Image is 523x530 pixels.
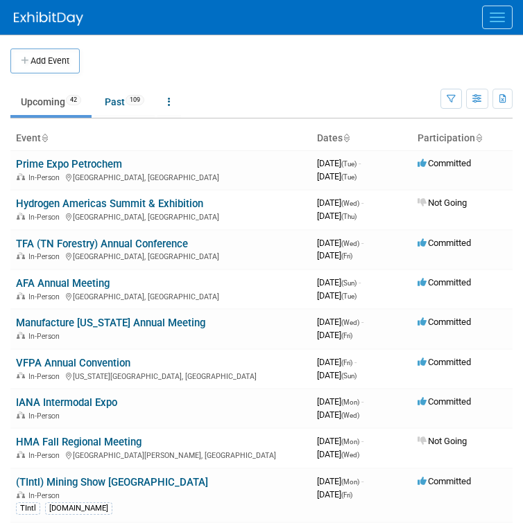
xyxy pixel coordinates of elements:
[17,491,25,498] img: In-Person Event
[354,357,357,367] span: -
[28,292,64,301] span: In-Person
[418,357,471,367] span: Committed
[361,238,363,248] span: -
[28,252,64,261] span: In-Person
[341,213,357,220] span: (Thu)
[14,12,83,26] img: ExhibitDay
[28,372,64,381] span: In-Person
[418,317,471,327] span: Committed
[317,357,357,367] span: [DATE]
[16,449,306,460] div: [GEOGRAPHIC_DATA][PERSON_NAME], [GEOGRAPHIC_DATA]
[16,158,122,170] a: Prime Expo Petrochem
[317,250,352,260] span: [DATE]
[361,317,363,327] span: -
[359,277,361,288] span: -
[341,332,352,339] span: (Fri)
[361,197,363,208] span: -
[16,290,306,301] div: [GEOGRAPHIC_DATA], [GEOGRAPHIC_DATA]
[126,95,144,105] span: 109
[17,451,25,458] img: In-Person Event
[10,127,311,150] th: Event
[482,6,513,29] button: Menu
[10,89,92,115] a: Upcoming42
[341,398,359,406] span: (Mon)
[317,238,363,248] span: [DATE]
[359,158,361,168] span: -
[16,211,306,222] div: [GEOGRAPHIC_DATA], [GEOGRAPHIC_DATA]
[317,476,363,486] span: [DATE]
[16,317,205,329] a: Manufacture [US_STATE] Annual Meeting
[45,502,112,515] div: [DOMAIN_NAME]
[94,89,155,115] a: Past109
[361,436,363,446] span: -
[418,476,471,486] span: Committed
[317,436,363,446] span: [DATE]
[28,412,64,421] span: In-Person
[317,317,363,327] span: [DATE]
[317,158,361,168] span: [DATE]
[341,478,359,486] span: (Mon)
[317,396,363,407] span: [DATE]
[418,277,471,288] span: Committed
[317,197,363,208] span: [DATE]
[66,95,81,105] span: 42
[16,370,306,381] div: [US_STATE][GEOGRAPHIC_DATA], [GEOGRAPHIC_DATA]
[341,319,359,326] span: (Wed)
[475,132,482,143] a: Sort by Participation Type
[343,132,350,143] a: Sort by Start Date
[341,200,359,207] span: (Wed)
[317,370,357,380] span: [DATE]
[317,449,359,459] span: [DATE]
[361,476,363,486] span: -
[16,250,306,261] div: [GEOGRAPHIC_DATA], [GEOGRAPHIC_DATA]
[28,332,64,341] span: In-Person
[16,502,40,515] div: TIntl
[418,396,471,407] span: Committed
[341,240,359,247] span: (Wed)
[341,160,357,168] span: (Tue)
[341,173,357,181] span: (Tue)
[16,476,208,488] a: (TIntl) Mining Show [GEOGRAPHIC_DATA]
[317,277,361,288] span: [DATE]
[28,491,64,500] span: In-Person
[341,252,352,260] span: (Fri)
[16,171,306,182] div: [GEOGRAPHIC_DATA], [GEOGRAPHIC_DATA]
[17,292,25,299] img: In-Person Event
[317,409,359,420] span: [DATE]
[317,330,352,340] span: [DATE]
[16,436,142,448] a: HMA Fall Regional Meeting
[341,279,357,287] span: (Sun)
[17,372,25,379] img: In-Person Event
[16,396,117,409] a: IANA Intermodal Expo
[28,213,64,222] span: In-Person
[41,132,48,143] a: Sort by Event Name
[418,238,471,248] span: Committed
[16,197,203,210] a: Hydrogen Americas Summit & Exhibition
[341,292,357,300] span: (Tue)
[341,451,359,459] span: (Wed)
[28,451,64,460] span: In-Person
[341,491,352,499] span: (Fri)
[16,357,130,369] a: VFPA Annual Convention
[418,197,467,208] span: Not Going
[317,211,357,221] span: [DATE]
[17,173,25,180] img: In-Person Event
[28,173,64,182] span: In-Person
[317,171,357,182] span: [DATE]
[418,158,471,168] span: Committed
[17,252,25,259] img: In-Person Event
[317,489,352,500] span: [DATE]
[341,438,359,445] span: (Mon)
[341,372,357,380] span: (Sun)
[418,436,467,446] span: Not Going
[16,238,188,250] a: TFA (TN Forestry) Annual Conference
[16,277,110,290] a: AFA Annual Meeting
[17,332,25,339] img: In-Person Event
[17,213,25,220] img: In-Person Event
[317,290,357,301] span: [DATE]
[10,48,80,73] button: Add Event
[412,127,513,150] th: Participation
[311,127,412,150] th: Dates
[17,412,25,418] img: In-Person Event
[341,359,352,366] span: (Fri)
